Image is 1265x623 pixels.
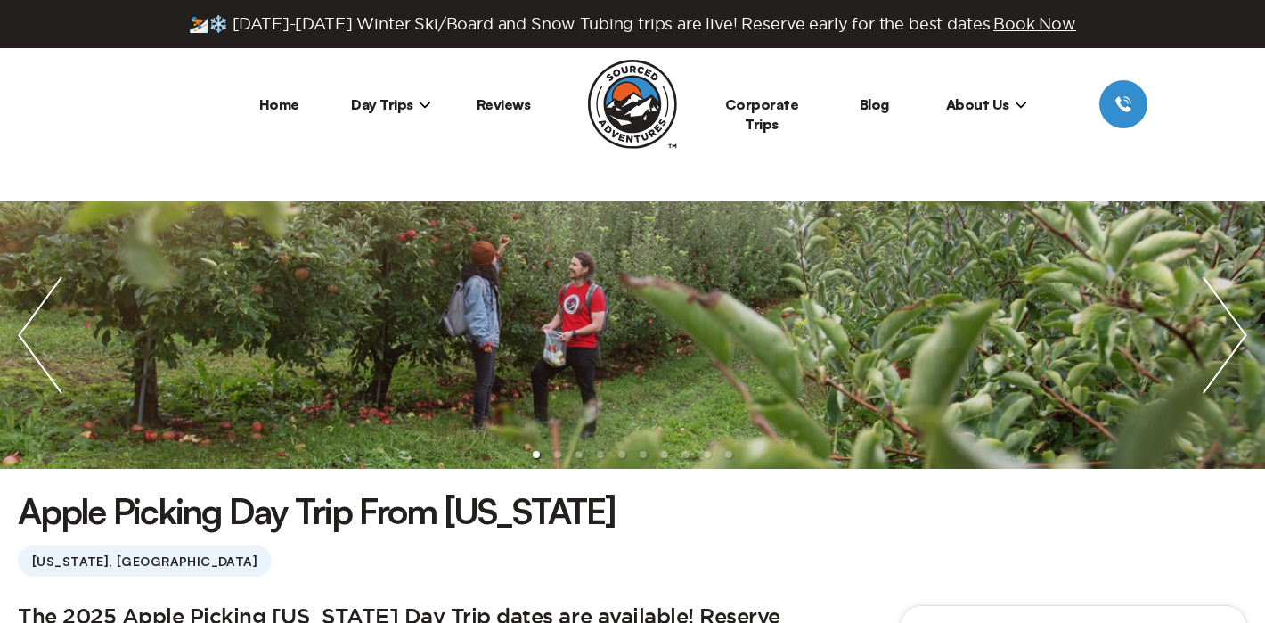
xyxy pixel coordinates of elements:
li: slide item 10 [725,451,732,458]
li: slide item 2 [554,451,561,458]
span: Day Trips [351,95,431,113]
li: slide item 3 [575,451,583,458]
a: Blog [860,95,889,113]
img: Sourced Adventures company logo [588,60,677,149]
span: ⛷️❄️ [DATE]-[DATE] Winter Ski/Board and Snow Tubing trips are live! Reserve early for the best da... [189,14,1076,34]
li: slide item 7 [661,451,668,458]
li: slide item 5 [618,451,625,458]
li: slide item 1 [533,451,540,458]
a: Reviews [477,95,531,113]
span: Book Now [993,15,1076,32]
a: Corporate Trips [725,95,799,133]
li: slide item 8 [682,451,690,458]
h1: Apple Picking Day Trip From [US_STATE] [18,487,616,535]
li: slide item 6 [640,451,647,458]
li: slide item 9 [704,451,711,458]
img: next slide / item [1185,201,1265,469]
span: About Us [946,95,1027,113]
span: [US_STATE], [GEOGRAPHIC_DATA] [18,545,272,577]
a: Home [259,95,299,113]
li: slide item 4 [597,451,604,458]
